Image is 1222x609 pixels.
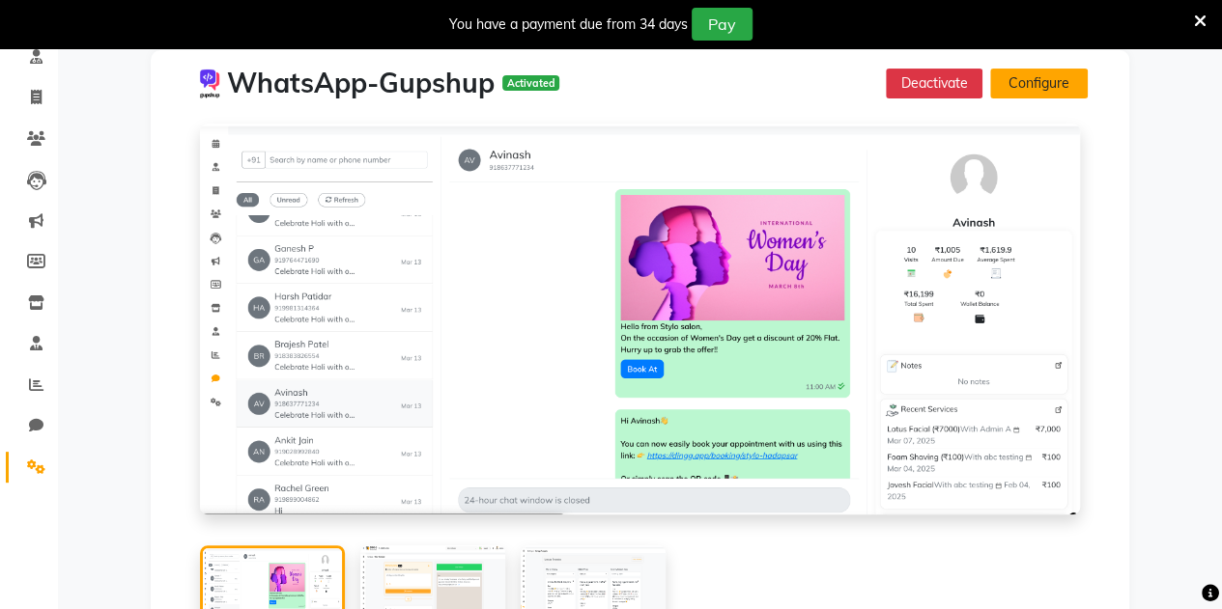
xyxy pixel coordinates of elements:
div: You have a payment due from 34 days [449,14,688,35]
h3: WhatsApp-Gupshup [227,67,495,99]
div: Activated [502,75,558,91]
button: Deactivate [886,69,983,98]
button: Configure [990,69,1088,98]
img: image [200,124,1080,514]
img: gupshup [192,66,227,100]
button: Pay [692,8,753,41]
